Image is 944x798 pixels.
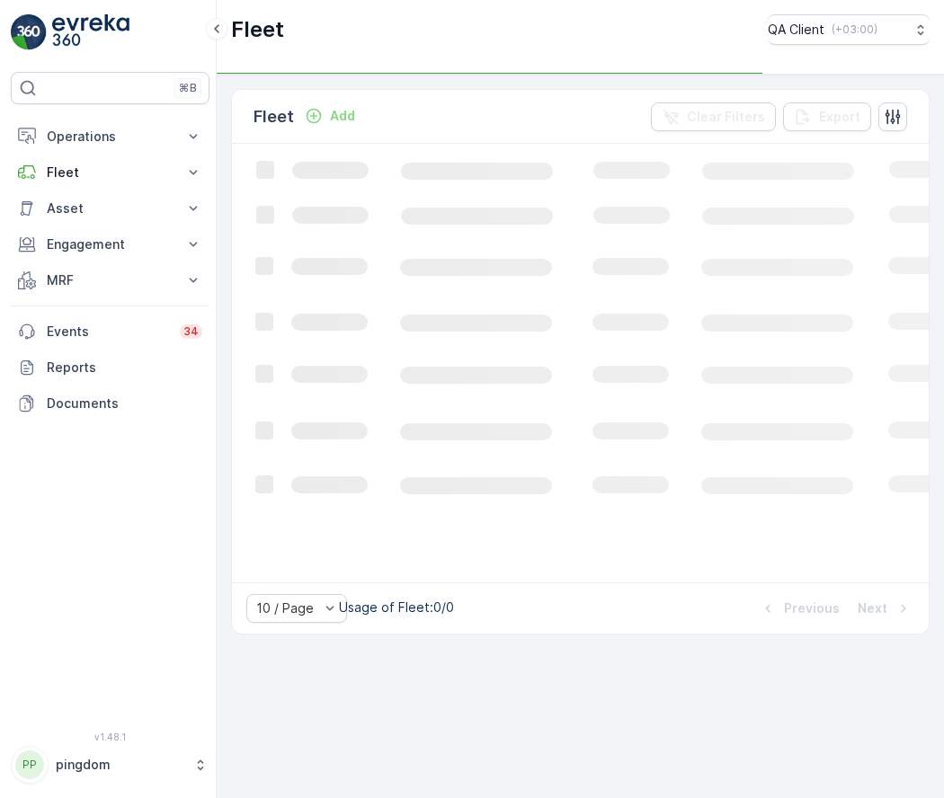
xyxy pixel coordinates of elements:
[11,14,47,50] img: logo
[11,386,209,421] a: Documents
[11,119,209,155] button: Operations
[47,164,174,182] p: Fleet
[179,81,197,95] p: ⌘B
[651,102,776,131] button: Clear Filters
[11,262,209,298] button: MRF
[47,235,174,253] p: Engagement
[783,102,871,131] button: Export
[784,599,840,617] p: Previous
[47,323,169,341] p: Events
[757,598,842,619] button: Previous
[15,750,44,779] div: PP
[330,107,355,125] p: Add
[856,598,914,619] button: Next
[183,324,199,339] p: 34
[56,756,184,774] p: pingdom
[47,359,202,377] p: Reports
[231,15,284,44] p: Fleet
[768,14,930,45] button: QA Client(+03:00)
[768,21,824,39] p: QA Client
[339,598,454,616] p: Usage of Fleet : 0/0
[254,104,294,129] p: Fleet
[832,22,877,37] p: ( +03:00 )
[687,108,765,126] p: Clear Filters
[11,314,209,350] a: Events34
[819,108,860,126] p: Export
[47,128,174,146] p: Operations
[11,746,209,784] button: PPpingdom
[11,350,209,386] a: Reports
[11,155,209,191] button: Fleet
[11,731,209,742] span: v 1.48.1
[47,199,174,217] p: Asset
[858,599,887,617] p: Next
[47,395,202,412] p: Documents
[11,226,209,262] button: Engagement
[52,14,129,50] img: logo_light-DOdMpM7g.png
[298,105,362,127] button: Add
[11,191,209,226] button: Asset
[47,271,174,289] p: MRF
